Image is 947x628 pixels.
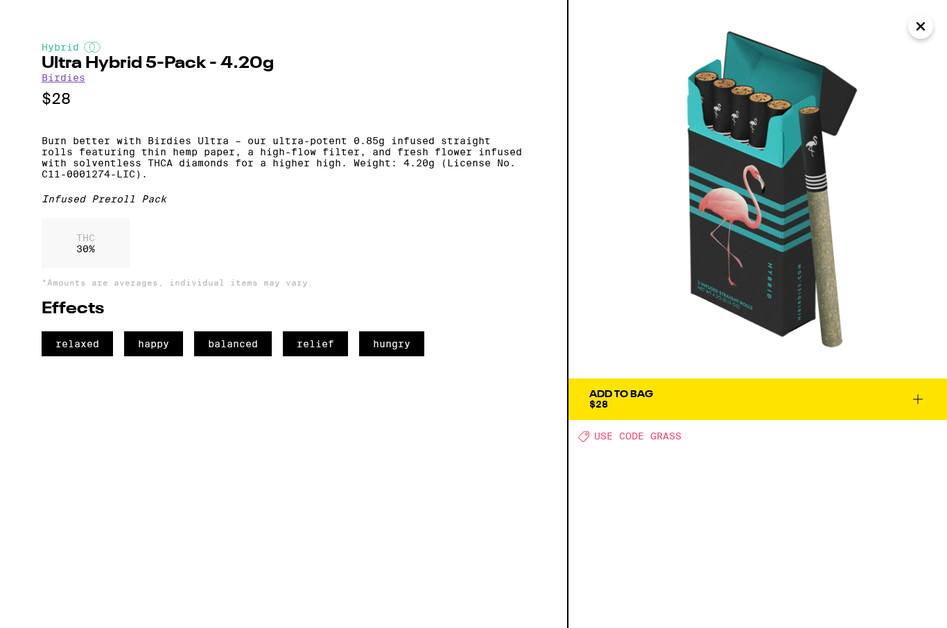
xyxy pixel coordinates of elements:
div: Hybrid [42,42,525,53]
span: relief [283,331,348,356]
span: balanced [194,331,272,356]
p: Burn better with Birdies Ultra – our ultra-potent 0.85g infused straight rolls featuring thin hem... [42,135,525,180]
div: Infused Preroll Pack [42,193,525,204]
p: *Amounts are averages, individual items may vary. [42,278,525,287]
button: Close [908,14,933,39]
p: THC [76,232,95,243]
span: USE CODE GRASS [594,431,681,442]
span: happy [124,331,183,356]
div: Add To Bag [589,390,653,399]
span: hungry [359,331,424,356]
div: 30 % [42,218,130,268]
span: relaxed [42,331,113,356]
a: Birdies [42,72,85,83]
span: $28 [589,399,608,410]
p: $28 [42,90,525,107]
h2: Effects [42,301,525,317]
h2: Ultra Hybrid 5-Pack - 4.20g [42,55,525,72]
img: hybridColor.svg [84,42,101,53]
button: Add To Bag$28 [568,378,947,420]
